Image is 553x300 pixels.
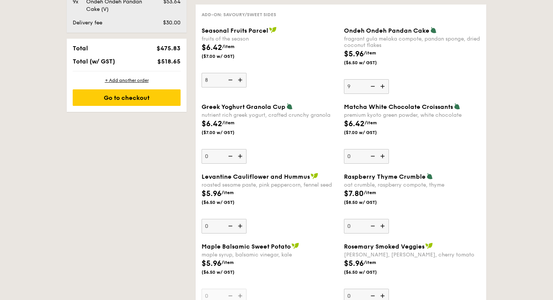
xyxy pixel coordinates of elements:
[163,20,181,26] span: $30.00
[378,79,389,93] img: icon-add.58712e84.svg
[202,259,221,268] span: $5.96
[366,79,378,93] img: icon-reduce.1d2dbef1.svg
[364,50,376,56] span: /item
[344,189,364,198] span: $7.80
[344,60,395,66] span: ($6.50 w/ GST)
[365,120,377,125] span: /item
[378,149,389,163] img: icon-add.58712e84.svg
[235,149,247,163] img: icon-add.58712e84.svg
[224,149,235,163] img: icon-reduce.1d2dbef1.svg
[344,149,389,164] input: Matcha White Chocolate Croissantspremium kyoto green powder, white chocolate$6.42/item($7.00 w/ GST)
[202,269,253,275] span: ($6.50 w/ GST)
[202,189,221,198] span: $5.96
[202,149,247,164] input: Greek Yoghurt Granola Cupnutrient rich greek yogurt, crafted crunchy granola$6.42/item($7.00 w/ GST)
[344,259,364,268] span: $5.96
[73,89,181,106] div: Go to checkout
[202,119,222,128] span: $6.42
[366,219,378,233] img: icon-reduce.1d2dbef1.svg
[202,53,253,59] span: ($7.00 w/ GST)
[364,260,376,265] span: /item
[454,103,460,110] img: icon-vegetarian.fe4039eb.svg
[73,58,115,65] span: Total (w/ GST)
[202,36,338,42] div: fruits of the season
[73,77,181,83] div: + Add another order
[221,260,234,265] span: /item
[344,182,480,188] div: oat crumble, raspberry compote, thyme
[222,120,235,125] span: /item
[269,27,276,33] img: icon-vegan.f8ff3823.svg
[224,73,235,87] img: icon-reduce.1d2dbef1.svg
[157,58,181,65] span: $518.65
[366,149,378,163] img: icon-reduce.1d2dbef1.svg
[235,219,247,233] img: icon-add.58712e84.svg
[344,119,365,128] span: $6.42
[221,190,234,195] span: /item
[344,269,395,275] span: ($6.50 w/ GST)
[344,112,480,118] div: premium kyoto green powder, white chocolate
[202,243,291,250] span: Maple Balsamic Sweet Potato
[344,243,424,250] span: Rosemary Smoked Veggies
[344,219,389,234] input: Raspberry Thyme Crumbleoat crumble, raspberry compote, thyme$7.80/item($8.50 w/ GST)
[378,219,389,233] img: icon-add.58712e84.svg
[344,252,480,258] div: [PERSON_NAME], [PERSON_NAME], cherry tomato
[425,243,433,249] img: icon-vegan.f8ff3823.svg
[344,50,364,59] span: $5.96
[202,182,338,188] div: roasted sesame paste, pink peppercorn, fennel seed
[202,73,247,87] input: Seasonal Fruits Parcelfruits of the season$6.42/item($7.00 w/ GST)
[426,173,433,179] img: icon-vegetarian.fe4039eb.svg
[202,112,338,118] div: nutrient rich greek yogurt, crafted crunchy granola
[202,103,285,110] span: Greek Yoghurt Granola Cup
[202,43,222,52] span: $6.42
[364,190,376,195] span: /item
[344,36,480,48] div: fragrant gula melaka compote, pandan sponge, dried coconut flakes
[286,103,293,110] img: icon-vegetarian.fe4039eb.svg
[222,44,235,49] span: /item
[430,27,437,33] img: icon-vegetarian.fe4039eb.svg
[291,243,299,249] img: icon-vegan.f8ff3823.svg
[235,73,247,87] img: icon-add.58712e84.svg
[311,173,318,179] img: icon-vegan.f8ff3823.svg
[202,219,247,234] input: Levantine Cauliflower and Hummusroasted sesame paste, pink peppercorn, fennel seed$5.96/item($6.5...
[202,252,338,258] div: maple syrup, balsamic vinegar, kale
[157,45,181,52] span: $475.83
[73,20,102,26] span: Delivery fee
[202,173,310,180] span: Levantine Cauliflower and Hummus
[344,103,453,110] span: Matcha White Chocolate Croissants
[202,130,253,136] span: ($7.00 w/ GST)
[344,27,429,34] span: Ondeh Ondeh Pandan Cake
[202,199,253,205] span: ($6.50 w/ GST)
[224,219,235,233] img: icon-reduce.1d2dbef1.svg
[344,199,395,205] span: ($8.50 w/ GST)
[73,45,88,52] span: Total
[344,79,389,94] input: Ondeh Ondeh Pandan Cakefragrant gula melaka compote, pandan sponge, dried coconut flakes$5.96/ite...
[202,12,276,17] span: Add-on: Savoury/Sweet Sides
[344,130,395,136] span: ($7.00 w/ GST)
[344,173,426,180] span: Raspberry Thyme Crumble
[202,27,268,34] span: Seasonal Fruits Parcel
